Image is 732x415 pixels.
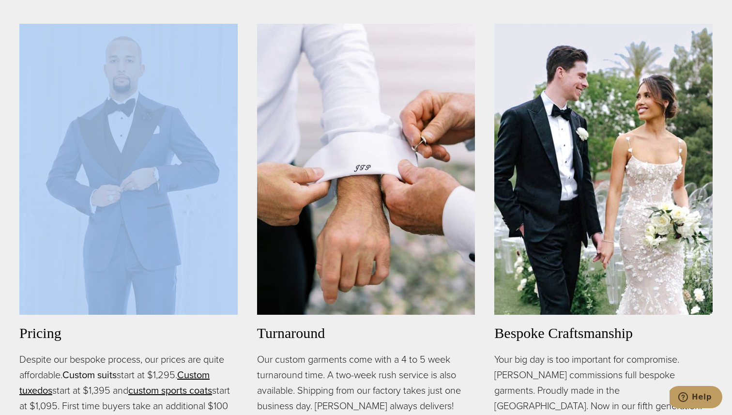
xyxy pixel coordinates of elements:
a: Custom suits [62,368,117,382]
img: Bride and groom walking outside. Groom wearing classic black custom wedding tuxedo. Bride in slee... [494,24,713,315]
img: Putting cufflink on custom tuxedo shirt. [257,24,475,315]
a: Custom tuxedos [19,368,210,398]
iframe: Opens a widget where you can chat to one of our agents [670,386,722,410]
p: Our custom garments come with a 4 to 5 week turnaround time. A two-week rush service is also avai... [257,352,475,414]
h3: Pricing [19,323,238,344]
p: Your big day is too important for compromise. [PERSON_NAME] commissions full bespoke garments. Pr... [494,352,713,414]
a: custom sports coats [128,383,212,398]
img: Client in french blue bespoke wedding tuxedo with wide black peak lapel Fabric by Loro Piana. [19,24,238,315]
h3: Bespoke Craftsmanship [494,323,713,344]
h3: Turnaround [257,323,475,344]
